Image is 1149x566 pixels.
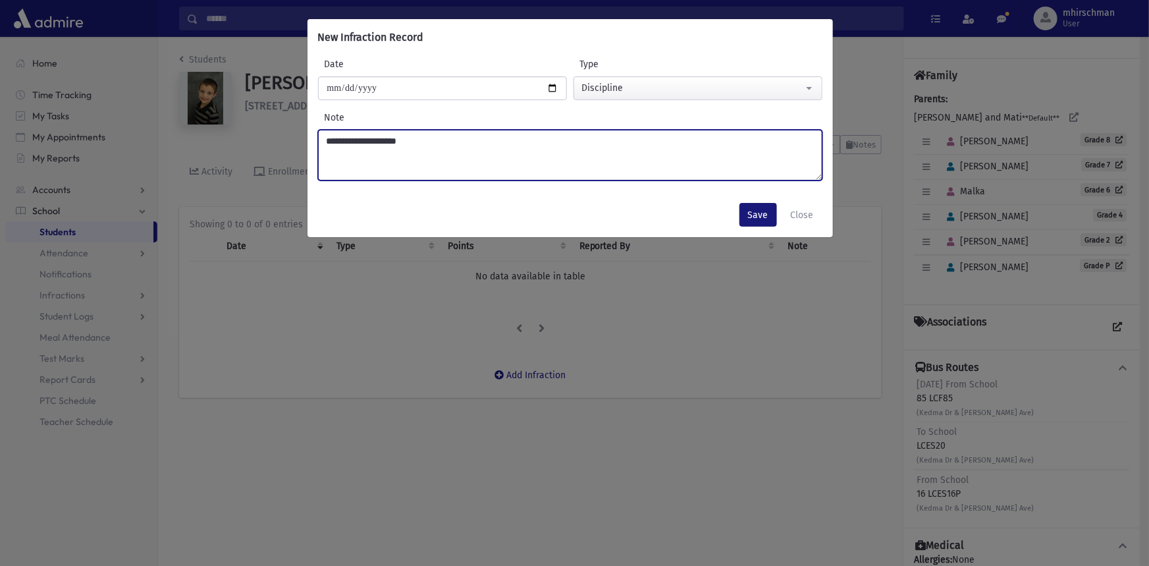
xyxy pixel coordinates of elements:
button: Save [739,203,777,227]
button: Discipline [574,76,822,100]
label: Type [574,57,698,71]
div: Discipline [582,81,803,95]
label: Date [318,57,442,71]
h6: New Infraction Record [318,30,424,45]
label: Note [318,111,822,125]
button: Close [782,203,822,227]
